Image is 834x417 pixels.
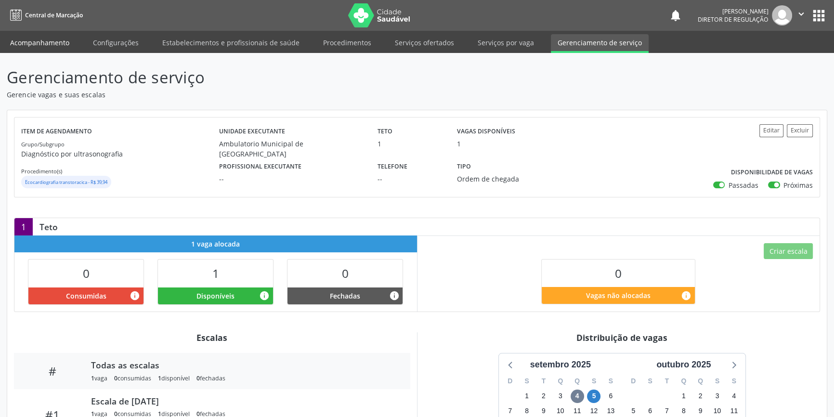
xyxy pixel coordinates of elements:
div: setembro 2025 [526,358,595,371]
div: 1 [457,139,461,149]
button: apps [810,7,827,24]
i: Vagas alocadas e sem marcações associadas [259,290,270,301]
button: notifications [669,9,682,22]
small: Ecocardiografia transtoracica - R$ 39,94 [25,179,107,185]
button:  [792,5,810,26]
span: 0 [615,265,622,281]
div: 1 [378,139,443,149]
div: D [502,374,519,389]
div: 1 vaga alocada [14,235,417,252]
label: Profissional executante [219,159,301,174]
img: img [772,5,792,26]
span: segunda-feira, 1 de setembro de 2025 [520,390,534,403]
label: Telefone [378,159,407,174]
span: sexta-feira, 5 de setembro de 2025 [587,390,600,403]
a: Serviços ofertados [388,34,461,51]
a: Serviços por vaga [471,34,541,51]
div: -- [378,174,443,184]
span: Diretor de regulação [698,15,769,24]
div: disponível [158,374,190,382]
span: sábado, 6 de setembro de 2025 [604,390,617,403]
label: Item de agendamento [21,124,92,139]
span: 0 [196,374,200,382]
div: Q [675,374,692,389]
p: Gerenciamento de serviço [7,65,581,90]
small: Grupo/Subgrupo [21,141,65,148]
span: Central de Marcação [25,11,83,19]
i: Quantidade de vagas restantes do teto de vagas [681,290,691,301]
span: 0 [83,265,90,281]
div: consumidas [114,374,151,382]
label: Teto [378,124,392,139]
a: Configurações [86,34,145,51]
div: Escalas [14,332,410,343]
span: quinta-feira, 4 de setembro de 2025 [571,390,584,403]
div: S [642,374,659,389]
i: Vagas alocadas que possuem marcações associadas [130,290,140,301]
div: # [21,364,84,378]
span: 1 [212,265,219,281]
span: 1 [158,374,161,382]
div: Q [569,374,586,389]
a: Gerenciamento de serviço [551,34,649,53]
span: terça-feira, 2 de setembro de 2025 [537,390,550,403]
span: quinta-feira, 2 de outubro de 2025 [694,390,707,403]
span: 0 [114,374,117,382]
span: sábado, 4 de outubro de 2025 [727,390,741,403]
label: Próximas [783,180,813,190]
span: quarta-feira, 3 de setembro de 2025 [554,390,567,403]
div: Distribuição de vagas [424,332,821,343]
label: Tipo [457,159,471,174]
button: Excluir [787,124,813,137]
span: Consumidas [66,291,106,301]
div: Teto [33,222,65,232]
label: Unidade executante [219,124,285,139]
div: T [535,374,552,389]
i: Vagas alocadas e sem marcações associadas que tiveram sua disponibilidade fechada [389,290,399,301]
div: 1 [14,218,33,235]
div: vaga [91,374,107,382]
div: fechadas [196,374,225,382]
div: S [586,374,602,389]
span: 0 [342,265,349,281]
button: Criar escala [764,243,813,260]
div: Q [552,374,569,389]
span: sexta-feira, 3 de outubro de 2025 [710,390,724,403]
a: Central de Marcação [7,7,83,23]
label: Vagas disponíveis [457,124,515,139]
div: -- [219,174,364,184]
span: Vagas não alocadas [586,290,651,300]
span: quarta-feira, 1 de outubro de 2025 [677,390,691,403]
a: Acompanhamento [3,34,76,51]
a: Procedimentos [316,34,378,51]
div: Q [692,374,709,389]
p: Gerencie vagas e suas escalas [7,90,581,100]
span: 1 [91,374,94,382]
div: S [709,374,726,389]
div: D [625,374,642,389]
div: Todas as escalas [91,360,396,370]
div: Ordem de chegada [457,174,562,184]
div: S [519,374,535,389]
div: S [602,374,619,389]
label: Passadas [728,180,758,190]
div: S [726,374,743,389]
div: outubro 2025 [652,358,715,371]
div: Ambulatorio Municipal de [GEOGRAPHIC_DATA] [219,139,364,159]
small: Procedimento(s) [21,168,62,175]
a: Estabelecimentos e profissionais de saúde [156,34,306,51]
div: Escala de [DATE] [91,396,396,406]
button: Editar [759,124,783,137]
div: T [658,374,675,389]
label: Disponibilidade de vagas [731,165,813,180]
span: Fechadas [330,291,360,301]
p: Diagnóstico por ultrasonografia [21,149,219,159]
span: Disponíveis [196,291,235,301]
div: [PERSON_NAME] [698,7,769,15]
i:  [796,9,807,19]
